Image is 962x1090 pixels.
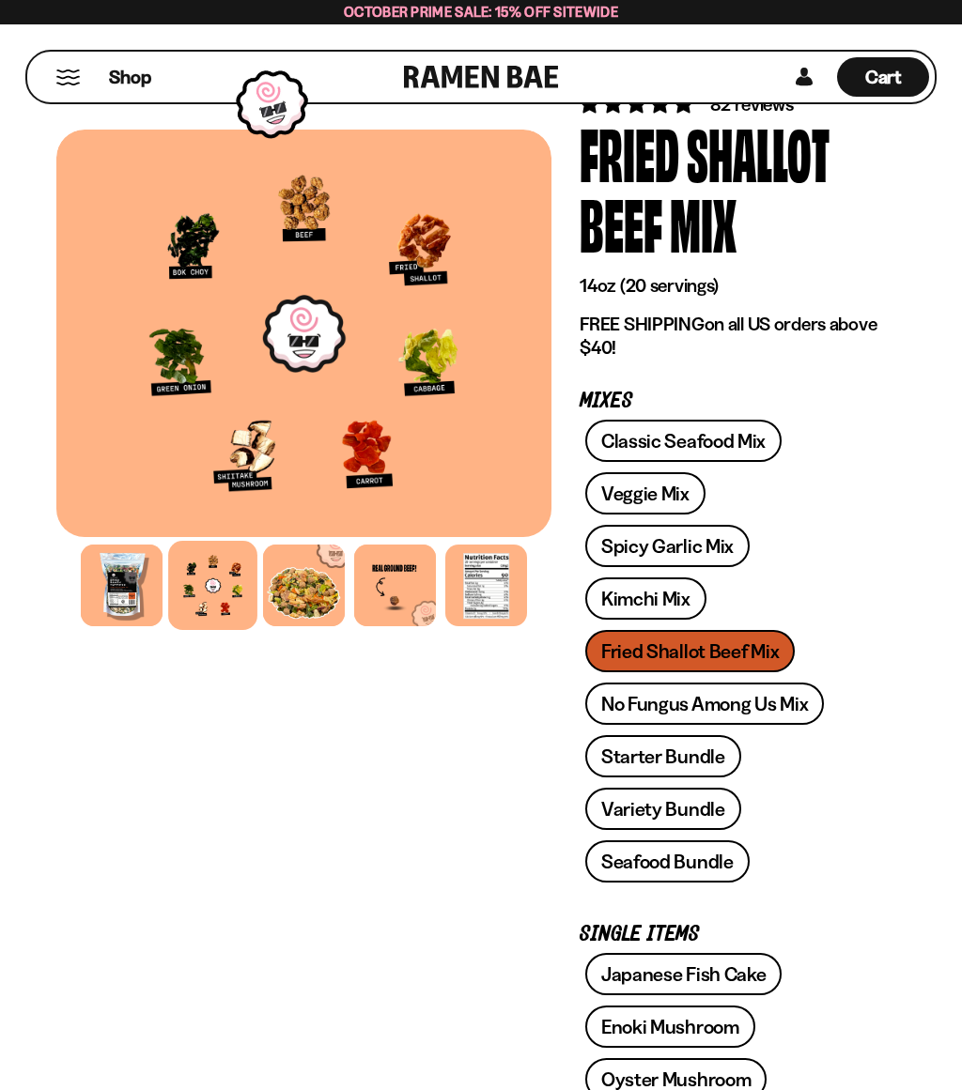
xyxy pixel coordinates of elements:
[837,52,929,102] div: Cart
[585,420,782,462] a: Classic Seafood Mix
[580,392,877,410] p: Mixes
[55,69,81,85] button: Mobile Menu Trigger
[865,66,902,88] span: Cart
[580,274,877,298] p: 14oz (20 servings)
[580,117,679,188] div: Fried
[585,577,706,620] a: Kimchi Mix
[580,313,877,360] p: on all US orders above $40!
[670,188,737,258] div: Mix
[344,3,618,21] span: October Prime Sale: 15% off Sitewide
[580,188,662,258] div: Beef
[585,683,824,725] a: No Fungus Among Us Mix
[580,926,877,944] p: Single Items
[585,735,741,777] a: Starter Bundle
[580,313,704,335] strong: FREE SHIPPING
[585,953,783,995] a: Japanese Fish Cake
[585,525,750,567] a: Spicy Garlic Mix
[585,1006,755,1048] a: Enoki Mushroom
[585,472,706,514] a: Veggie Mix
[109,57,151,97] a: Shop
[585,788,741,830] a: Variety Bundle
[585,840,750,883] a: Seafood Bundle
[687,117,830,188] div: Shallot
[109,65,151,90] span: Shop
